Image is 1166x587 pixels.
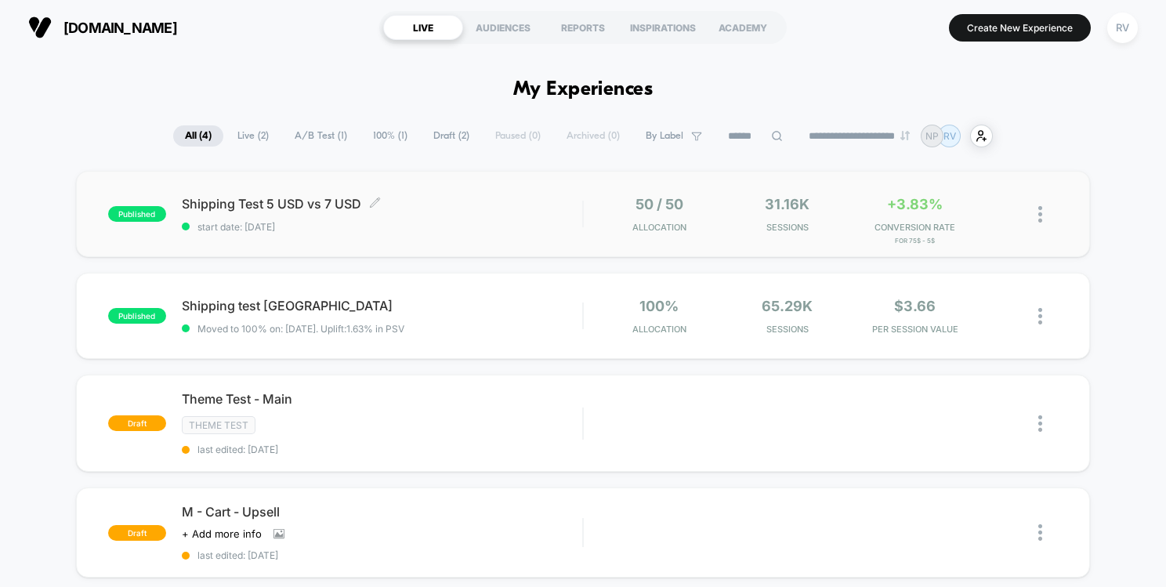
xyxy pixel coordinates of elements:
span: 65.29k [762,298,813,314]
img: Visually logo [28,16,52,39]
span: [DOMAIN_NAME] [63,20,177,36]
div: INSPIRATIONS [623,15,703,40]
span: $3.66 [894,298,936,314]
span: Allocation [632,324,686,335]
span: All ( 4 ) [173,125,223,147]
span: last edited: [DATE] [182,549,583,561]
div: REPORTS [543,15,623,40]
span: draft [108,415,166,431]
span: Sessions [727,324,847,335]
span: 31.16k [765,196,809,212]
button: [DOMAIN_NAME] [24,15,182,40]
span: Draft ( 2 ) [422,125,481,147]
div: ACADEMY [703,15,783,40]
button: Create New Experience [949,14,1091,42]
span: By Label [646,130,683,142]
span: for 75$ - 5$ [855,237,975,245]
span: Shipping Test 5 USD vs 7 USD [182,196,583,212]
span: Allocation [632,222,686,233]
img: close [1038,415,1042,432]
img: close [1038,524,1042,541]
span: Moved to 100% on: [DATE] . Uplift: 1.63% in PSV [197,323,404,335]
span: M - Cart - Upsell [182,504,583,520]
div: AUDIENCES [463,15,543,40]
img: close [1038,206,1042,223]
img: close [1038,308,1042,324]
span: 50 / 50 [636,196,683,212]
span: draft [108,525,166,541]
p: NP [925,130,939,142]
span: A/B Test ( 1 ) [283,125,359,147]
span: Theme Test [182,416,255,434]
span: CONVERSION RATE [855,222,975,233]
span: Live ( 2 ) [226,125,281,147]
span: 100% ( 1 ) [361,125,419,147]
span: Theme Test - Main [182,391,583,407]
span: start date: [DATE] [182,221,583,233]
p: RV [943,130,956,142]
span: 100% [639,298,679,314]
div: RV [1107,13,1138,43]
div: LIVE [383,15,463,40]
span: published [108,308,166,324]
span: +3.83% [887,196,943,212]
span: last edited: [DATE] [182,444,583,455]
span: PER SESSION VALUE [855,324,975,335]
span: + Add more info [182,527,262,540]
button: RV [1103,12,1142,44]
span: Sessions [727,222,847,233]
h1: My Experiences [513,78,654,101]
span: published [108,206,166,222]
img: end [900,131,910,140]
span: Shipping test [GEOGRAPHIC_DATA] [182,298,583,313]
